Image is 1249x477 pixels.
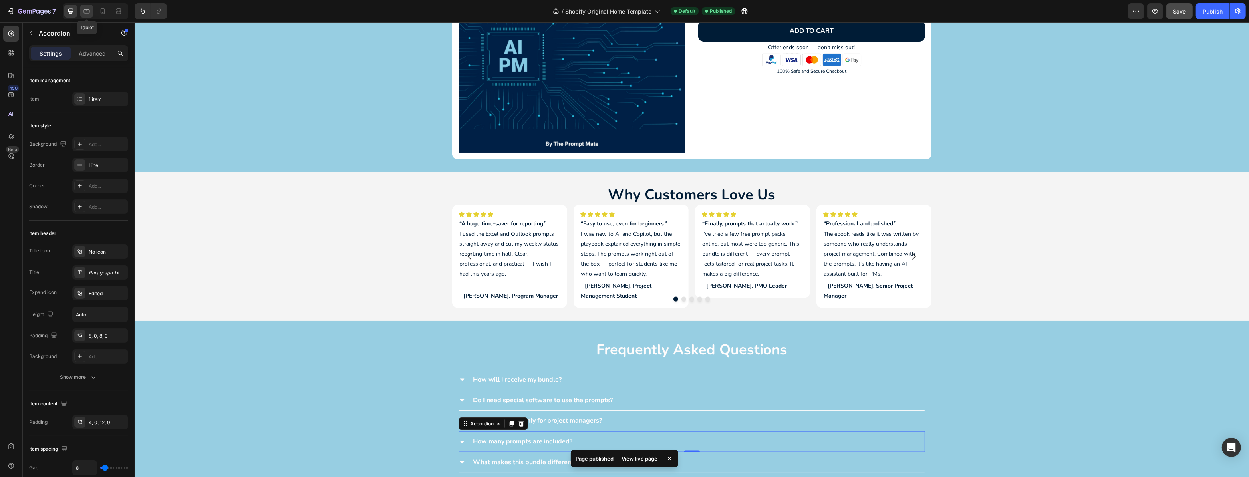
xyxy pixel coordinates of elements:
[564,45,790,54] p: 100% Safe and Secure Checkout
[446,258,547,278] p: - [PERSON_NAME], Project Management Student
[564,20,790,30] p: Offer ends soon — don’t miss out!
[89,248,126,256] div: No icon
[626,31,728,44] img: gempages_585688758544761547-2d1e866e-2fa2-438d-a098-81745ee61ee4.png
[555,274,560,279] button: Dot
[29,77,70,84] div: Item management
[29,370,128,384] button: Show more
[135,22,1249,477] iframe: Design area
[3,3,60,19] button: 7
[29,203,48,210] div: Shadow
[29,353,57,360] div: Background
[1166,3,1193,19] button: Save
[324,318,790,338] h2: frequently asked questions
[338,434,517,446] p: What makes this bundle different from free prompts online?
[689,258,790,278] p: - [PERSON_NAME], Senior Project Manager
[338,372,478,384] p: Do I need special software to use the prompts?
[568,196,668,256] p: I’ve tried a few free prompt packs online, but most were too generic. This bundle is different — ...
[89,290,126,297] div: Edited
[29,309,55,320] div: Height
[29,269,39,276] div: Title
[679,8,695,15] span: Default
[324,223,346,245] button: Carousel Back Arrow
[29,95,39,103] div: Item
[325,268,425,278] p: - [PERSON_NAME], Program Manager
[655,3,699,14] div: ADD TO CART
[562,7,564,16] span: /
[565,7,651,16] span: Shopify Original Home Template
[89,332,126,340] div: 8, 0, 8, 0
[29,230,56,237] div: Item header
[73,307,128,322] input: Auto
[1222,438,1241,457] div: Open Intercom Messenger
[29,419,48,426] div: Padding
[6,146,19,153] div: Beta
[79,49,106,58] p: Advanced
[40,49,62,58] p: Settings
[325,196,425,266] p: I used the Excel and Outlook prompts straight away and cut my weekly status reporting time in hal...
[1203,7,1223,16] div: Publish
[568,197,663,205] strong: “Finally, prompts that actually work.”
[29,464,38,471] div: Gap
[617,453,662,464] div: View live page
[89,203,126,211] div: Add...
[29,247,50,254] div: Title icon
[334,398,361,405] div: Accordion
[8,85,19,91] div: 450
[689,197,762,205] strong: “Professional and polished.”
[39,28,107,38] p: Accordion
[568,258,668,268] p: - [PERSON_NAME], PMO Leader
[135,3,167,19] div: Undo/Redo
[29,139,68,150] div: Background
[29,122,51,129] div: Item style
[446,197,532,205] strong: “Easy to use, even for beginners.”
[73,461,97,475] input: Auto
[29,399,69,409] div: Item content
[29,161,45,169] div: Border
[89,162,126,169] div: Line
[571,274,576,279] button: Dot
[89,96,126,103] div: 1 item
[547,274,552,279] button: Dot
[318,163,797,183] h2: why customers love us
[52,6,56,16] p: 7
[89,419,126,426] div: 4, 0, 12, 0
[338,352,427,363] p: How will I receive my bundle?
[563,274,568,279] button: Dot
[60,373,97,381] div: Show more
[29,330,59,341] div: Padding
[710,8,732,15] span: Published
[89,183,126,190] div: Add...
[1196,3,1229,19] button: Publish
[338,393,467,404] p: Are the prompts only for project managers?
[89,269,126,276] div: Paragraph 1*
[446,196,547,256] p: I was new to AI and Copilot, but the playbook explained everything in simple steps. The prompts w...
[539,274,544,279] button: Dot
[89,353,126,360] div: Add...
[29,444,69,455] div: Item spacing
[89,141,126,148] div: Add...
[1173,8,1186,15] span: Save
[325,197,412,205] strong: “A huge time-saver for reporting.”
[768,223,790,245] button: Carousel Next Arrow
[689,196,790,256] p: The ebook reads like it was written by someone who really understands project management. Combine...
[29,182,45,189] div: Corner
[338,413,438,425] p: How many prompts are included?
[576,455,614,463] p: Page published
[29,289,57,296] div: Expand icon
